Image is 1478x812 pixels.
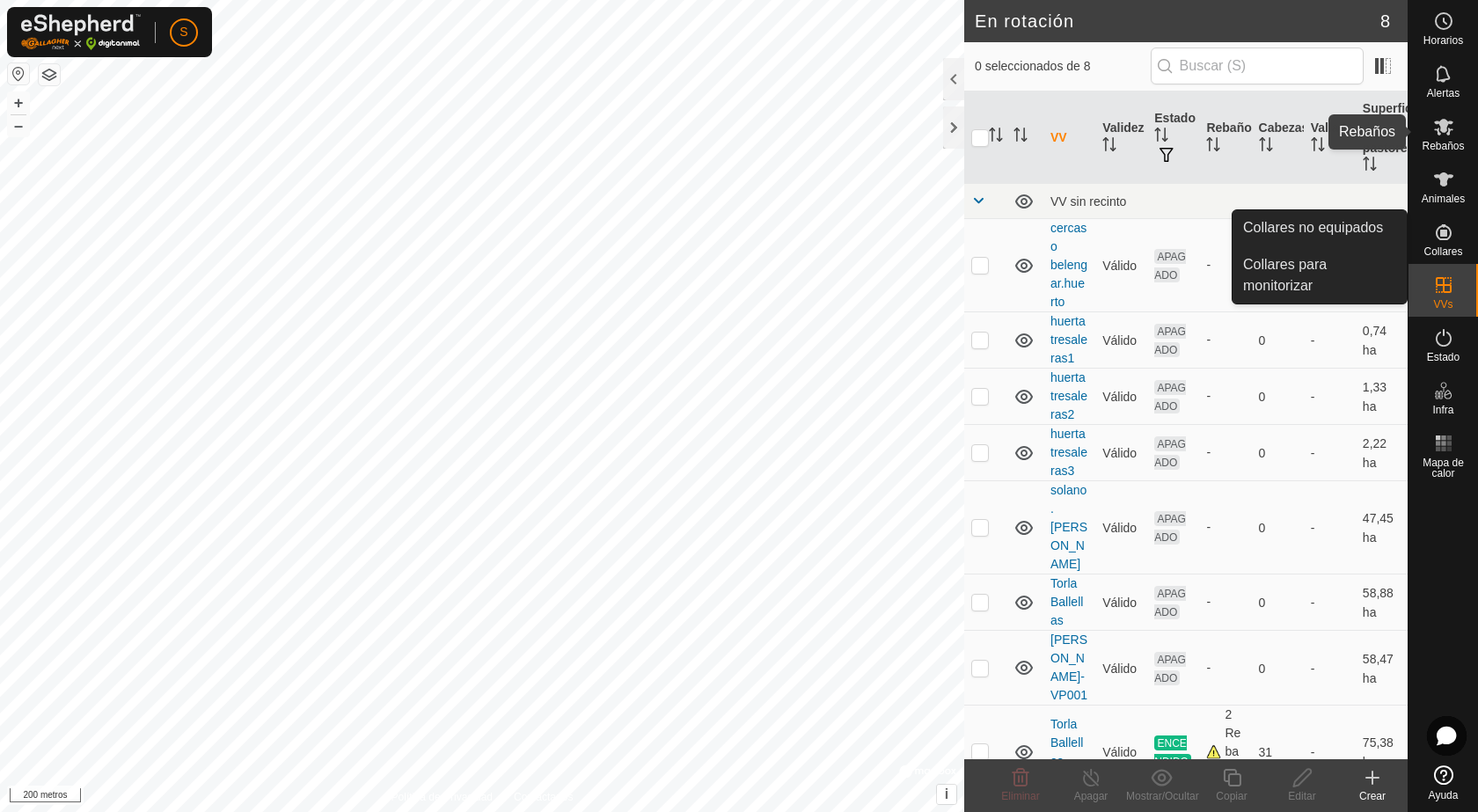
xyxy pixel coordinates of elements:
p-sorticon: Activar para ordenar [1311,140,1325,154]
input: Buscar (S) [1151,48,1364,84]
font: Válido [1102,745,1137,759]
font: - [1206,595,1211,609]
p-sorticon: Activar para ordenar [1206,140,1220,154]
font: 8 [1380,11,1390,31]
font: VVs [1433,298,1452,311]
font: 2 Rebaños [1225,707,1240,795]
a: huerta tresaleras3 [1050,427,1087,478]
font: Ayuda [1429,789,1459,801]
font: 0 [1259,661,1266,675]
font: 0 seleccionados de 8 [975,59,1091,73]
p-sorticon: Activar para ordenar [1102,140,1116,154]
a: Ayuda [1408,758,1478,808]
button: i [937,785,956,804]
font: Collares no equipados [1243,220,1383,235]
font: Contáctanos [514,791,573,803]
a: [PERSON_NAME]-VP001 [1050,633,1087,702]
font: Válido [1102,259,1137,273]
font: Válido [1102,596,1137,610]
font: 0 [1259,390,1266,404]
font: Vallado [1311,121,1354,135]
font: APAGADO [1154,326,1186,356]
a: Torla Ballellas. Nave [1050,717,1083,786]
a: Collares para monitorizar [1233,247,1407,304]
li: Collares no equipados [1233,210,1407,245]
font: 75,38 ha [1363,735,1394,769]
font: Copiar [1216,790,1247,802]
font: - [1311,390,1315,404]
font: Apagar [1074,790,1108,802]
font: solano.[PERSON_NAME] [1050,483,1087,571]
font: Rebaños [1422,140,1464,152]
font: VV [1050,130,1067,144]
font: 47,45 ha [1363,511,1394,545]
font: 0 [1259,446,1266,460]
font: Collares para monitorizar [1243,257,1327,293]
font: - [1206,389,1211,403]
font: – [14,116,23,135]
font: - [1311,661,1315,675]
font: Collares [1423,245,1462,258]
font: 58,88 ha [1363,586,1394,619]
font: S [179,25,187,39]
font: Cabezas [1259,121,1309,135]
font: 58,47 ha [1363,651,1394,684]
a: huerta tresaleras1 [1050,314,1087,365]
font: Rebaño [1206,121,1251,135]
font: Válido [1102,390,1137,404]
font: Válido [1102,661,1137,675]
a: Contáctanos [514,789,573,805]
button: Restablecer mapa [8,63,29,84]
font: - [1311,596,1315,610]
font: + [14,93,24,112]
font: Válido [1102,446,1137,460]
font: Mostrar/Ocultar [1126,790,1199,802]
font: Estado [1154,111,1196,125]
font: Política de Privacidad [391,791,493,803]
font: Superficie de pastoreo [1363,101,1423,154]
font: Válido [1102,521,1137,535]
font: APAGADO [1154,653,1186,684]
font: - [1206,661,1211,675]
a: cercaso belengar.huerto [1050,221,1087,309]
font: - [1206,258,1211,272]
p-sorticon: Activar para ordenar [1013,130,1028,144]
font: Editar [1288,790,1315,802]
img: Logotipo de Gallagher [21,14,141,50]
p-sorticon: Activar para ordenar [1154,130,1168,144]
font: Horarios [1423,34,1463,47]
font: APAGADO [1154,438,1186,469]
font: 0 [1259,596,1266,610]
font: Alertas [1427,87,1460,99]
font: APAGADO [1154,513,1186,544]
font: 31 [1259,745,1273,759]
font: APAGADO [1154,588,1186,618]
font: Eliminar [1001,790,1039,802]
button: Capas del Mapa [39,64,60,85]
font: - [1311,446,1315,460]
font: Infra [1432,404,1453,416]
font: 0 [1259,521,1266,535]
p-sorticon: Activar para ordenar [1259,140,1273,154]
font: 0 [1259,333,1266,347]
font: - [1311,333,1315,347]
font: - [1206,333,1211,347]
font: Válido [1102,333,1137,347]
button: – [8,115,29,136]
font: Mapa de calor [1423,457,1464,479]
font: Estado [1427,351,1460,363]
font: 1,33 ha [1363,380,1387,413]
font: 0,74 ha [1363,324,1387,357]
font: Crear [1359,790,1386,802]
font: APAGADO [1154,251,1186,282]
p-sorticon: Activar para ordenar [989,130,1003,144]
font: - [1311,745,1315,759]
a: huerta tresaleras2 [1050,370,1087,421]
a: Torla Ballellas [1050,576,1083,627]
